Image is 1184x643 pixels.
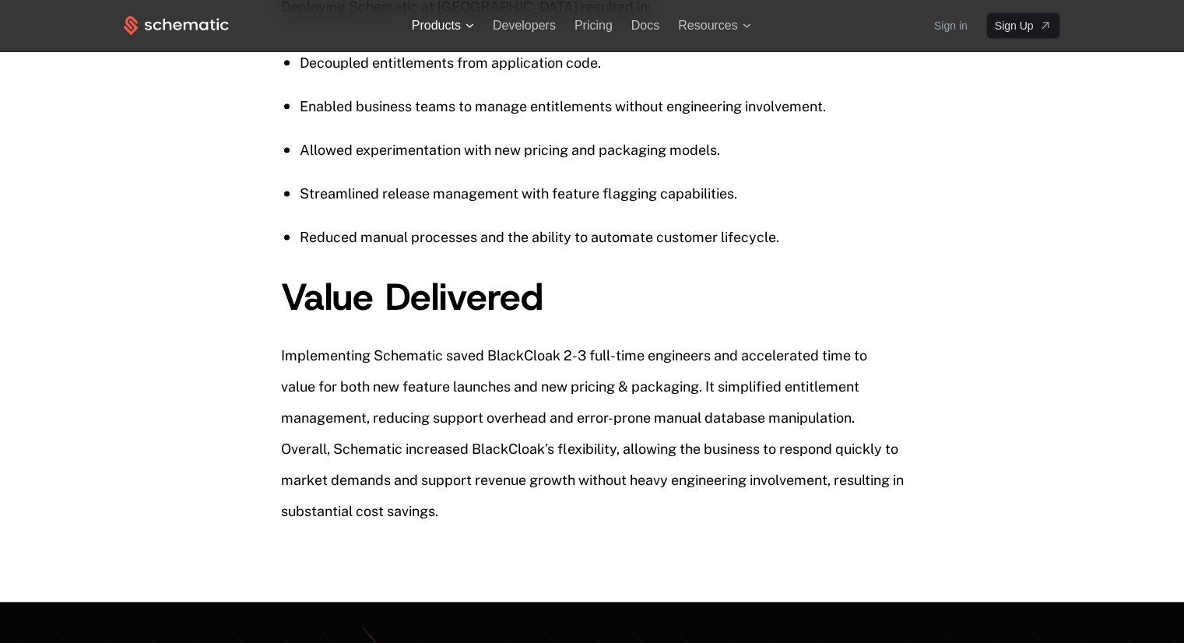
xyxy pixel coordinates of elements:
[995,18,1034,33] span: Sign Up
[678,19,737,33] span: Resources
[631,19,659,32] a: Docs
[412,19,461,33] span: Products
[281,340,904,527] p: Implementing Schematic saved BlackCloak 2-3 full-time engineers and accelerated time to value for...
[300,91,904,122] p: Enabled business teams to manage entitlements without engineering involvement.
[574,19,613,32] a: Pricing
[493,19,556,32] a: Developers
[300,47,904,79] p: Decoupled entitlements from application code.
[934,13,968,38] a: Sign in
[986,12,1061,39] a: [object Object]
[300,135,904,166] p: Allowed experimentation with new pricing and packaging models.
[300,178,904,209] p: Streamlined release management with feature flagging capabilities.
[281,272,543,321] span: Value Delivered
[300,222,904,253] p: Reduced manual processes and the ability to automate customer lifecycle.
